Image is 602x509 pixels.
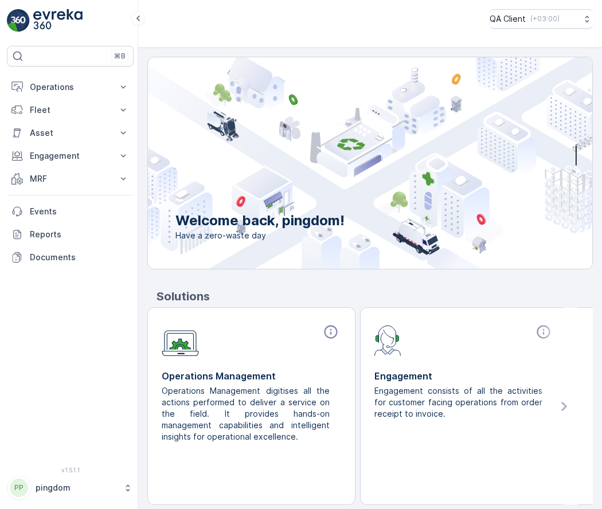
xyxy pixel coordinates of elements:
p: Solutions [157,288,593,305]
button: Asset [7,122,134,144]
button: PPpingdom [7,476,134,500]
p: pingdom [36,482,118,494]
img: logo [7,9,30,32]
span: v 1.51.1 [7,467,134,473]
a: Events [7,200,134,223]
span: Have a zero-waste day [175,230,345,241]
button: Fleet [7,99,134,122]
p: Operations [30,81,111,93]
button: Engagement [7,144,134,167]
p: Events [30,206,129,217]
p: QA Client [490,13,526,25]
img: logo_light-DOdMpM7g.png [33,9,83,32]
img: module-icon [162,324,199,357]
p: ⌘B [114,52,126,61]
p: Engagement [374,369,554,383]
img: city illustration [96,57,592,269]
p: Engagement consists of all the activities for customer facing operations from order receipt to in... [374,385,545,420]
img: module-icon [374,324,401,356]
p: Asset [30,127,111,139]
button: MRF [7,167,134,190]
p: Documents [30,252,129,263]
p: Operations Management [162,369,341,383]
p: Operations Management digitises all the actions performed to deliver a service on the field. It p... [162,385,332,443]
p: Fleet [30,104,111,116]
a: Reports [7,223,134,246]
a: Documents [7,246,134,269]
div: PP [10,479,28,497]
p: Engagement [30,150,111,162]
p: Welcome back, pingdom! [175,212,345,230]
p: Reports [30,229,129,240]
p: MRF [30,173,111,185]
button: QA Client(+03:00) [490,9,593,29]
button: Operations [7,76,134,99]
p: ( +03:00 ) [530,14,560,24]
